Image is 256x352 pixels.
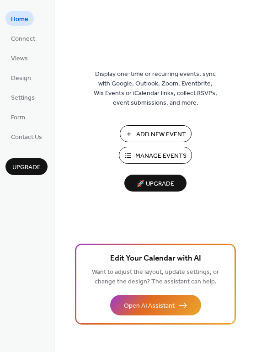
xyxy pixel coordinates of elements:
[5,90,40,105] a: Settings
[135,151,187,161] span: Manage Events
[11,54,28,64] span: Views
[5,109,31,124] a: Form
[5,50,33,65] a: Views
[110,252,201,265] span: Edit Your Calendar with AI
[94,69,217,108] span: Display one-time or recurring events, sync with Google, Outlook, Zoom, Eventbrite, Wix Events or ...
[5,129,48,144] a: Contact Us
[124,301,175,311] span: Open AI Assistant
[5,31,41,46] a: Connect
[5,11,34,26] a: Home
[124,175,187,192] button: 🚀 Upgrade
[110,295,201,315] button: Open AI Assistant
[11,74,31,83] span: Design
[11,113,25,123] span: Form
[120,125,192,142] button: Add New Event
[5,158,48,175] button: Upgrade
[130,178,181,190] span: 🚀 Upgrade
[11,133,42,142] span: Contact Us
[12,163,41,172] span: Upgrade
[11,34,35,44] span: Connect
[5,70,37,85] a: Design
[11,93,35,103] span: Settings
[136,130,186,139] span: Add New Event
[92,266,219,288] span: Want to adjust the layout, update settings, or change the design? The assistant can help.
[11,15,28,24] span: Home
[119,147,192,164] button: Manage Events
